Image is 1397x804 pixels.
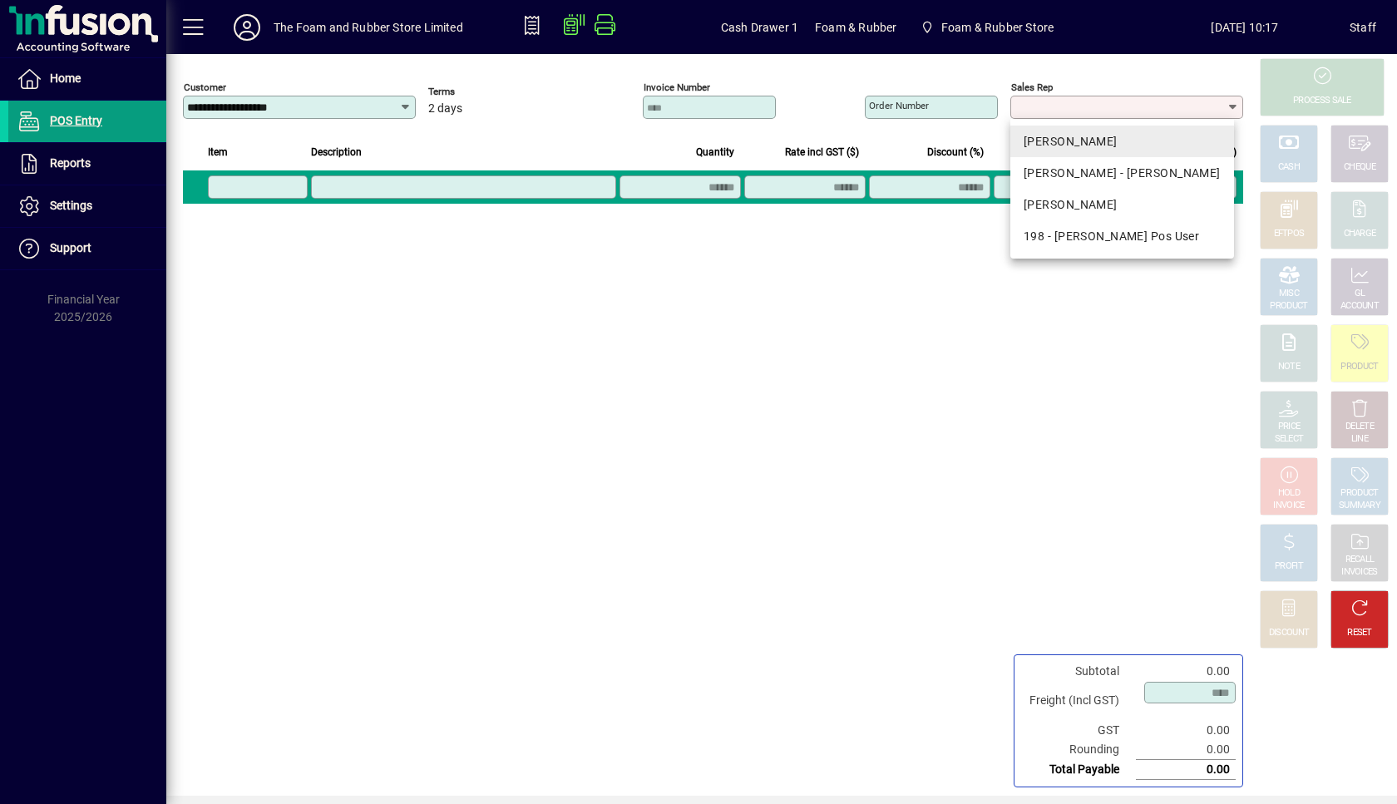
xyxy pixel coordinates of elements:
[1024,228,1221,245] div: 198 - [PERSON_NAME] Pos User
[1021,740,1136,760] td: Rounding
[1010,157,1234,189] mat-option: EMMA - Emma Ormsby
[1293,95,1351,107] div: PROCESS SALE
[1340,361,1378,373] div: PRODUCT
[50,72,81,85] span: Home
[428,86,528,97] span: Terms
[1136,721,1236,740] td: 0.00
[1021,721,1136,740] td: GST
[1136,662,1236,681] td: 0.00
[1278,361,1300,373] div: NOTE
[1278,421,1301,433] div: PRICE
[1274,228,1305,240] div: EFTPOS
[644,81,710,93] mat-label: Invoice number
[1278,161,1300,174] div: CASH
[1011,81,1053,93] mat-label: Sales rep
[721,14,798,41] span: Cash Drawer 1
[208,143,228,161] span: Item
[1344,228,1376,240] div: CHARGE
[1275,433,1304,446] div: SELECT
[8,185,166,227] a: Settings
[1010,126,1234,157] mat-option: DAVE - Dave
[696,143,734,161] span: Quantity
[1136,760,1236,780] td: 0.00
[1344,161,1375,174] div: CHEQUE
[50,199,92,212] span: Settings
[1350,14,1376,41] div: Staff
[1340,300,1379,313] div: ACCOUNT
[1345,554,1375,566] div: RECALL
[8,228,166,269] a: Support
[428,102,462,116] span: 2 days
[8,58,166,100] a: Home
[1279,288,1299,300] div: MISC
[941,14,1054,41] span: Foam & Rubber Store
[1140,14,1350,41] span: [DATE] 10:17
[274,14,463,41] div: The Foam and Rubber Store Limited
[311,143,362,161] span: Description
[1021,760,1136,780] td: Total Payable
[1355,288,1365,300] div: GL
[927,143,984,161] span: Discount (%)
[1136,740,1236,760] td: 0.00
[1278,487,1300,500] div: HOLD
[785,143,859,161] span: Rate incl GST ($)
[1024,165,1221,182] div: [PERSON_NAME] - [PERSON_NAME]
[1275,560,1303,573] div: PROFIT
[1339,500,1380,512] div: SUMMARY
[1024,196,1221,214] div: [PERSON_NAME]
[1270,300,1307,313] div: PRODUCT
[1010,189,1234,220] mat-option: SHANE - Shane
[1347,627,1372,639] div: RESET
[1021,681,1136,721] td: Freight (Incl GST)
[1269,627,1309,639] div: DISCOUNT
[1024,133,1221,150] div: [PERSON_NAME]
[1351,433,1368,446] div: LINE
[1341,566,1377,579] div: INVOICES
[1340,487,1378,500] div: PRODUCT
[50,156,91,170] span: Reports
[869,100,929,111] mat-label: Order number
[8,143,166,185] a: Reports
[1345,421,1374,433] div: DELETE
[1273,500,1304,512] div: INVOICE
[1021,662,1136,681] td: Subtotal
[1010,220,1234,252] mat-option: 198 - Shane Pos User
[815,14,896,41] span: Foam & Rubber
[50,114,102,127] span: POS Entry
[220,12,274,42] button: Profile
[184,81,226,93] mat-label: Customer
[50,241,91,254] span: Support
[913,12,1060,42] span: Foam & Rubber Store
